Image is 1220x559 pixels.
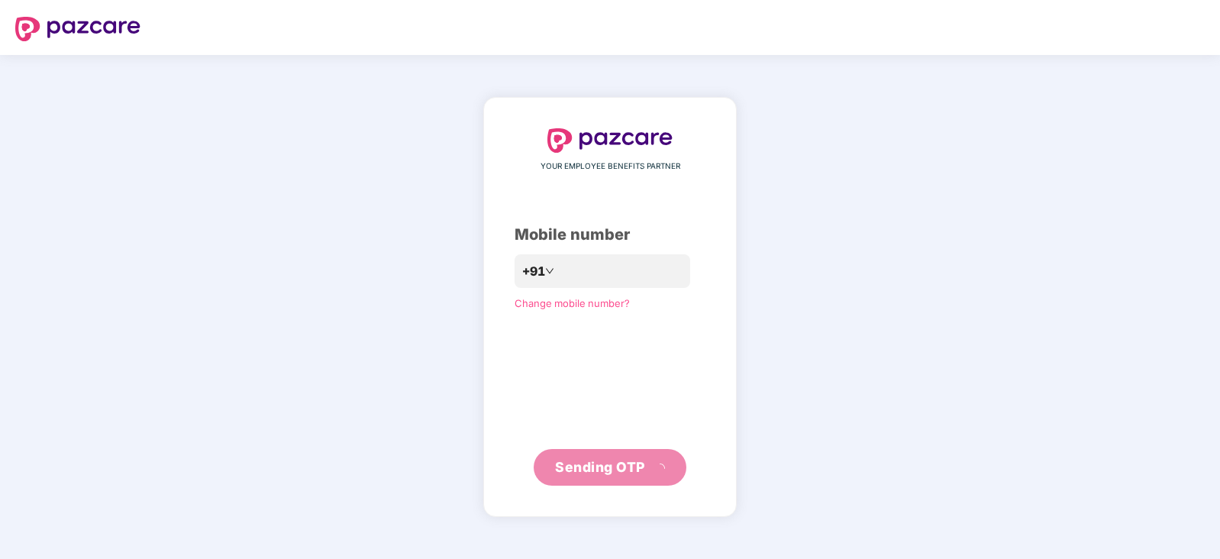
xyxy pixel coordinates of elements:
button: Sending OTPloading [534,449,686,486]
img: logo [547,128,673,153]
span: down [545,267,554,276]
img: logo [15,17,140,41]
div: Mobile number [515,223,705,247]
a: Change mobile number? [515,297,630,309]
span: +91 [522,262,545,281]
span: YOUR EMPLOYEE BENEFITS PARTNER [541,160,680,173]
